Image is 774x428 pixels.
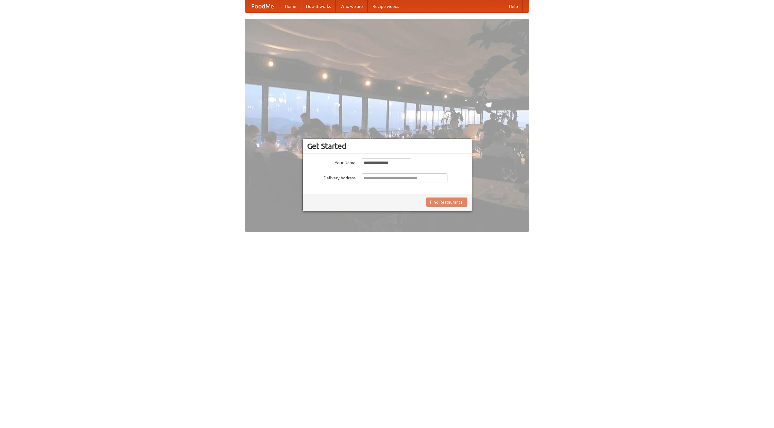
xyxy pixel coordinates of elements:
button: Find Restaurants! [426,198,467,207]
label: Delivery Address [307,173,356,181]
a: Recipe videos [368,0,404,12]
a: Help [504,0,523,12]
a: Who we are [336,0,368,12]
label: Your Name [307,158,356,166]
a: FoodMe [245,0,280,12]
a: How it works [301,0,336,12]
a: Home [280,0,301,12]
h3: Get Started [307,142,467,151]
